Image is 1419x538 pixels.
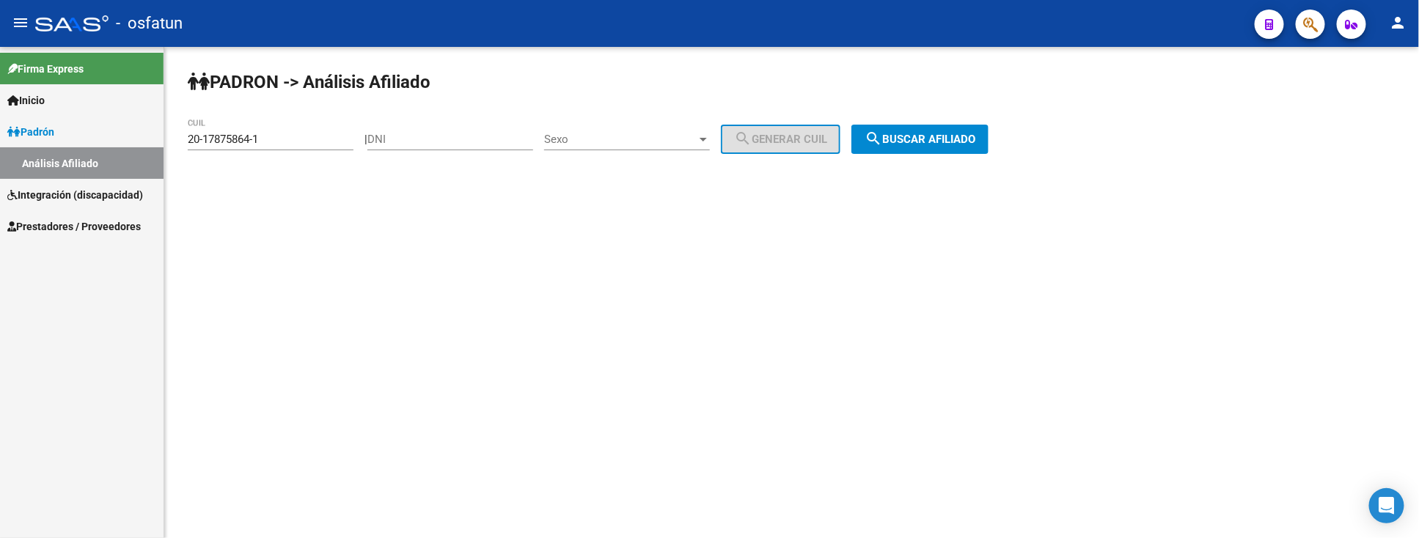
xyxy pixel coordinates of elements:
[1390,14,1407,32] mat-icon: person
[7,61,84,77] span: Firma Express
[7,187,143,203] span: Integración (discapacidad)
[7,124,54,140] span: Padrón
[865,130,882,147] mat-icon: search
[721,125,840,154] button: Generar CUIL
[865,133,975,146] span: Buscar afiliado
[116,7,183,40] span: - osfatun
[7,218,141,235] span: Prestadores / Proveedores
[188,72,430,92] strong: PADRON -> Análisis Afiliado
[7,92,45,108] span: Inicio
[734,130,752,147] mat-icon: search
[1369,488,1404,523] div: Open Intercom Messenger
[364,133,851,146] div: |
[12,14,29,32] mat-icon: menu
[544,133,697,146] span: Sexo
[851,125,989,154] button: Buscar afiliado
[734,133,827,146] span: Generar CUIL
